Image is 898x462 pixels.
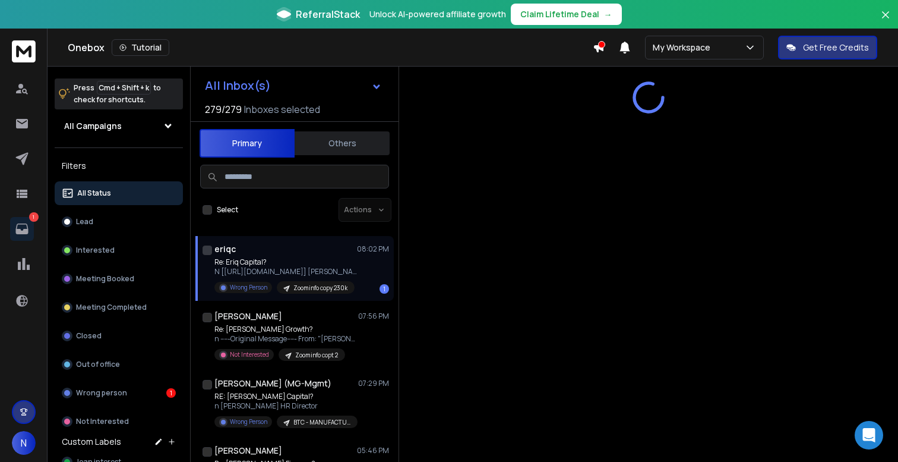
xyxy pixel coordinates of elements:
button: Meeting Booked [55,267,183,291]
button: Lead [55,210,183,234]
h1: [PERSON_NAME] [214,445,282,457]
p: Meeting Booked [76,274,134,284]
p: Press to check for shortcuts. [74,82,161,106]
a: 1 [10,217,34,241]
p: n -----Original Message----- From: "[PERSON_NAME] [214,334,357,344]
p: My Workspace [653,42,715,54]
h1: eriqc [214,243,236,255]
p: Wrong Person [230,417,267,426]
p: Get Free Credits [803,42,869,54]
p: Wrong person [76,388,127,398]
button: All Status [55,181,183,205]
p: Zoominfo copt 2 [295,351,338,360]
button: Out of office [55,353,183,376]
p: Re: [PERSON_NAME] Growth? [214,325,357,334]
button: Wrong person1 [55,381,183,405]
p: Interested [76,246,115,255]
p: n [PERSON_NAME] HR Director [214,401,357,411]
h3: Custom Labels [62,436,121,448]
h3: Filters [55,158,183,174]
p: Meeting Completed [76,303,147,312]
p: Not Interested [230,350,269,359]
span: → [604,8,612,20]
button: All Inbox(s) [195,74,391,98]
button: N [12,431,36,455]
button: Get Free Credits [778,36,877,59]
h1: [PERSON_NAME] (MG-Mgmt) [214,378,331,389]
span: 279 / 279 [205,102,242,117]
label: Select [217,205,238,215]
p: RE: [PERSON_NAME] Capital? [214,392,357,401]
p: Lead [76,217,93,227]
p: 1 [29,212,39,222]
button: All Campaigns [55,114,183,138]
div: 1 [380,284,389,294]
p: Not Interested [76,417,129,426]
button: Close banner [878,7,893,36]
p: Closed [76,331,102,341]
button: Claim Lifetime Deal→ [511,4,622,25]
button: Closed [55,324,183,348]
div: Open Intercom Messenger [855,421,883,450]
p: 07:56 PM [358,312,389,321]
p: Unlock AI-powered affiliate growth [369,8,506,20]
button: Others [295,130,390,156]
p: Out of office [76,360,120,369]
h1: [PERSON_NAME] [214,310,282,322]
div: Onebox [68,39,593,56]
p: N [[URL][DOMAIN_NAME]] [PERSON_NAME] CEO/Owner [DATE] Capital Funding [https://[DOMAIN_NAME]/api/... [214,267,357,276]
p: Zoominfo copy 230k [293,284,347,293]
span: ReferralStack [296,7,360,21]
p: 08:02 PM [357,244,389,254]
p: BTC - MANUFACTURING [293,418,350,427]
h3: Inboxes selected [244,102,320,117]
button: Primary [200,129,295,158]
button: Not Interested [55,410,183,433]
p: All Status [77,188,111,198]
p: 07:29 PM [358,379,389,388]
button: Meeting Completed [55,296,183,319]
h1: All Inbox(s) [205,80,271,92]
button: Interested [55,238,183,262]
span: Cmd + Shift + k [97,81,151,95]
p: Re: Eriq Capital? [214,257,357,267]
p: 05:46 PM [357,446,389,455]
p: Wrong Person [230,283,267,292]
h1: All Campaigns [64,120,122,132]
div: 1 [166,388,176,398]
button: Tutorial [112,39,169,56]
